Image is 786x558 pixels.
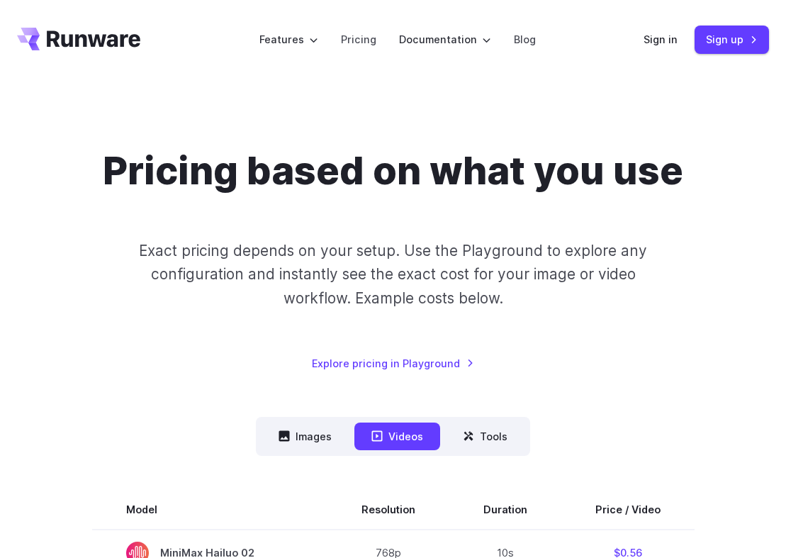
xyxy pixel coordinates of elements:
[103,147,683,194] h1: Pricing based on what you use
[644,31,678,48] a: Sign in
[695,26,769,53] a: Sign up
[17,28,140,50] a: Go to /
[354,423,440,450] button: Videos
[399,31,491,48] label: Documentation
[312,355,474,372] a: Explore pricing in Playground
[327,490,449,530] th: Resolution
[514,31,536,48] a: Blog
[449,490,561,530] th: Duration
[92,490,327,530] th: Model
[262,423,349,450] button: Images
[341,31,376,48] a: Pricing
[446,423,524,450] button: Tools
[130,239,656,310] p: Exact pricing depends on your setup. Use the Playground to explore any configuration and instantl...
[259,31,318,48] label: Features
[561,490,695,530] th: Price / Video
